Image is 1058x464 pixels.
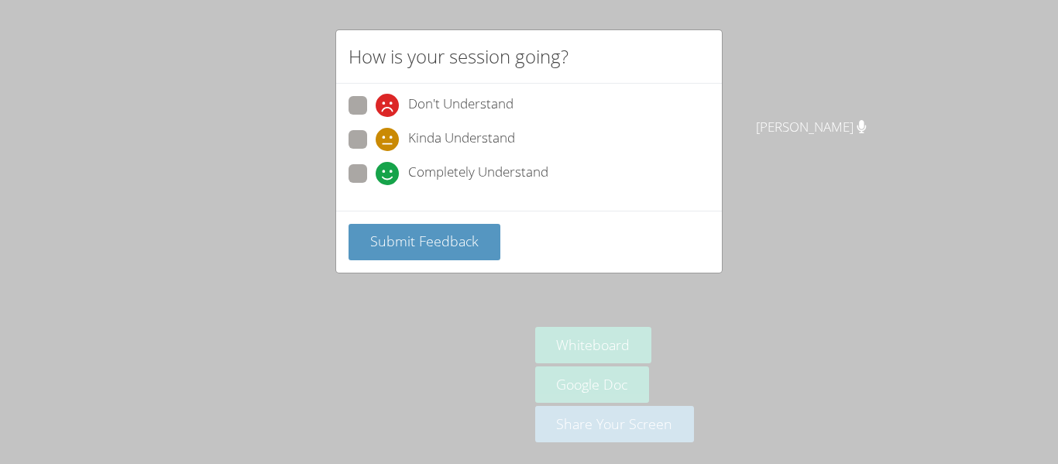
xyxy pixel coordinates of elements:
span: Don't Understand [408,94,514,117]
span: Completely Understand [408,162,548,185]
span: Submit Feedback [370,232,479,250]
button: Submit Feedback [349,224,500,260]
h2: How is your session going? [349,43,569,70]
span: Kinda Understand [408,128,515,151]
